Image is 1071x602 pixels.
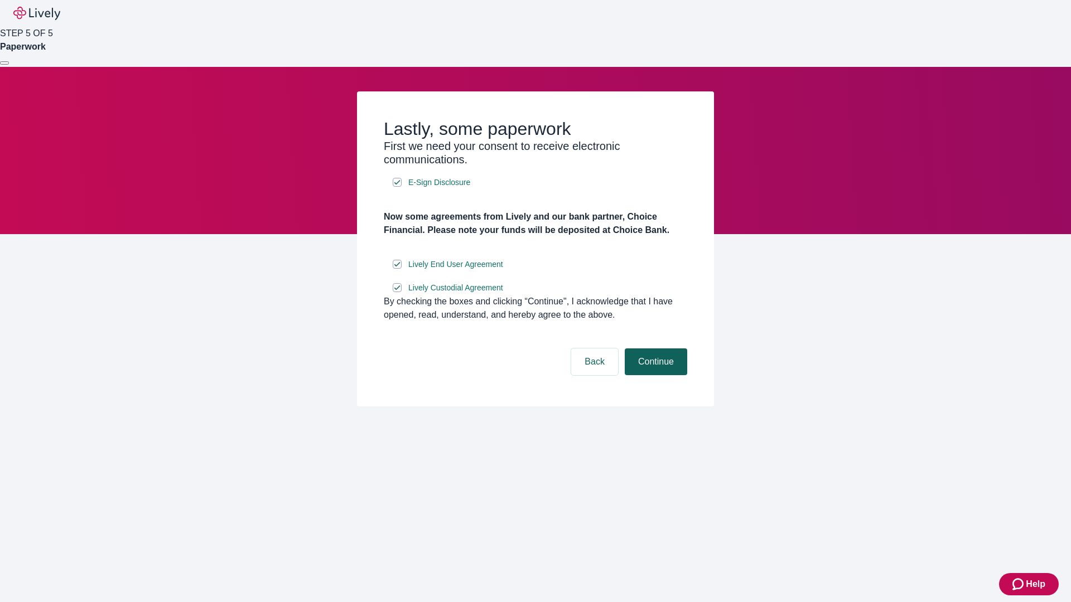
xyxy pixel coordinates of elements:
button: Back [571,348,618,375]
a: e-sign disclosure document [406,281,505,295]
h3: First we need your consent to receive electronic communications. [384,139,687,166]
svg: Zendesk support icon [1012,577,1026,591]
h2: Lastly, some paperwork [384,118,687,139]
a: e-sign disclosure document [406,176,472,190]
div: By checking the boxes and clicking “Continue", I acknowledge that I have opened, read, understand... [384,295,687,322]
button: Zendesk support iconHelp [999,573,1059,595]
span: Lively Custodial Agreement [408,282,503,294]
span: Lively End User Agreement [408,259,503,270]
img: Lively [13,7,60,20]
button: Continue [625,348,687,375]
span: Help [1026,577,1045,591]
h4: Now some agreements from Lively and our bank partner, Choice Financial. Please note your funds wi... [384,210,687,237]
a: e-sign disclosure document [406,258,505,271]
span: E-Sign Disclosure [408,177,470,188]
